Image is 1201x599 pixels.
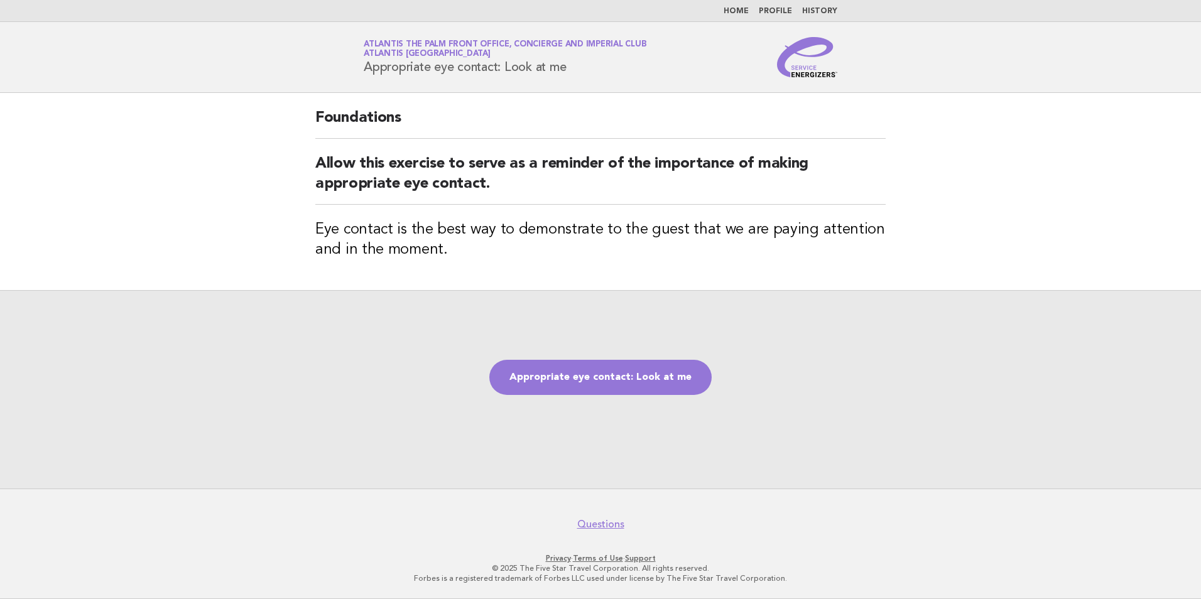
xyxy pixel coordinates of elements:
a: Profile [759,8,792,15]
a: Support [625,554,656,563]
a: History [802,8,837,15]
a: Terms of Use [573,554,623,563]
h1: Appropriate eye contact: Look at me [364,41,646,73]
h2: Allow this exercise to serve as a reminder of the importance of making appropriate eye contact. [315,154,886,205]
a: Questions [577,518,624,531]
p: © 2025 The Five Star Travel Corporation. All rights reserved. [216,563,985,573]
a: Home [724,8,749,15]
p: Forbes is a registered trademark of Forbes LLC used under license by The Five Star Travel Corpora... [216,573,985,583]
a: Atlantis The Palm Front Office, Concierge and Imperial ClubAtlantis [GEOGRAPHIC_DATA] [364,40,646,58]
p: · · [216,553,985,563]
a: Appropriate eye contact: Look at me [489,360,712,395]
h2: Foundations [315,108,886,139]
img: Service Energizers [777,37,837,77]
span: Atlantis [GEOGRAPHIC_DATA] [364,50,491,58]
a: Privacy [546,554,571,563]
h3: Eye contact is the best way to demonstrate to the guest that we are paying attention and in the m... [315,220,886,260]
